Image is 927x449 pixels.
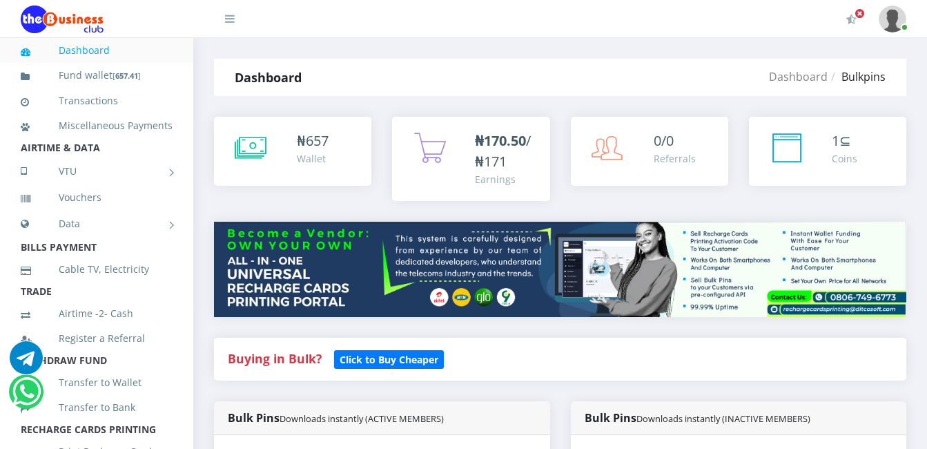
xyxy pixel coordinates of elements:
span: 1 [832,131,839,150]
a: ₦170.50/₦171 Earnings [392,117,549,201]
i: Activate Your Membership [846,14,857,25]
a: Transactions [21,85,173,117]
div: Wallet [297,151,329,166]
a: Dashboard [21,35,173,66]
div: ₦ [297,131,329,151]
a: Click to Buy Cheaper [334,350,444,367]
small: Downloads instantly (INACTIVE MEMBERS) [636,412,810,425]
span: Activate Your Membership [855,8,865,19]
a: Register a Referral [21,323,173,354]
a: Chat for support [12,385,41,408]
a: Data [21,207,173,241]
strong: Buying in Bulk? [228,350,322,367]
a: Transfer to Wallet [21,367,173,399]
a: Airtime -2- Cash [21,298,173,329]
small: Downloads instantly (ACTIVE MEMBERS) [280,412,444,425]
div: Earnings [475,172,536,187]
div: Coins [832,151,857,166]
div: ⊆ [832,131,857,151]
a: Chat for support [10,352,43,374]
a: Dashboard [769,69,828,84]
a: Fund wallet[657.41] [21,59,173,92]
img: multitenant_rcp.png [214,222,906,317]
strong: Bulk Pins [228,410,444,426]
small: [ ] [113,70,141,81]
strong: Dashboard [235,69,302,86]
b: ₦170.50 [475,131,526,150]
span: /₦171 [475,131,531,171]
a: VTU [21,154,173,189]
a: Vouchers [21,182,173,213]
b: 657.41 [115,70,138,81]
a: Transfer to Bank [21,392,173,423]
div: Referrals [654,151,696,166]
span: 657 [306,131,329,150]
b: Click to Buy Cheaper [340,353,438,366]
a: 0/0 Referrals [571,117,728,186]
img: Logo [21,6,104,33]
a: Miscellaneous Payments [21,110,173,142]
a: ₦657 Wallet [214,117,371,186]
span: 0/0 [654,131,674,150]
img: User [879,6,906,32]
li: Bulkpins [828,68,886,85]
strong: Bulk Pins [585,410,810,426]
a: Cable TV, Electricity [21,254,173,285]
